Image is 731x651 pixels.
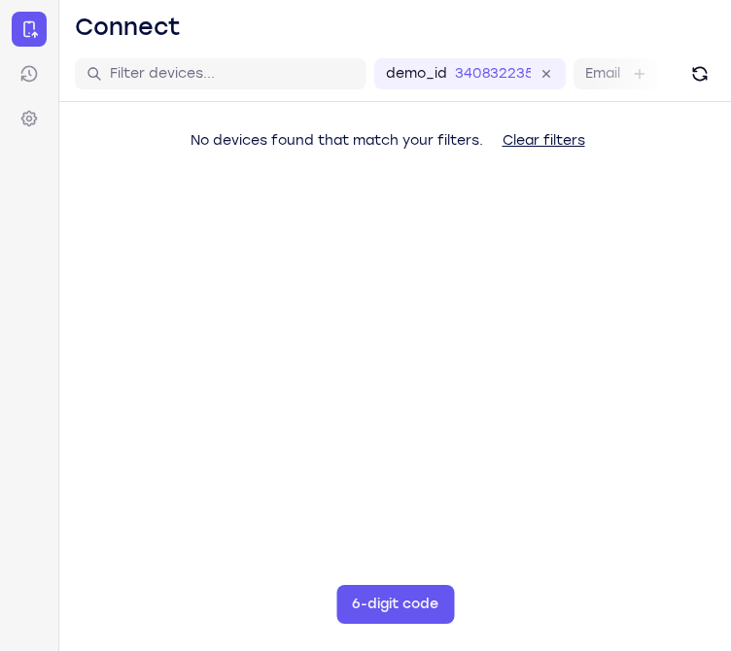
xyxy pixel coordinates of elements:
[585,64,620,84] label: Email
[12,56,47,91] a: Sessions
[336,585,454,624] button: 6-digit code
[12,101,47,136] a: Settings
[75,12,181,43] h1: Connect
[110,64,355,84] input: Filter devices...
[684,58,715,89] button: Refresh
[386,64,447,84] label: demo_id
[12,12,47,47] a: Connect
[191,132,483,149] span: No devices found that match your filters.
[487,121,601,160] button: Clear filters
